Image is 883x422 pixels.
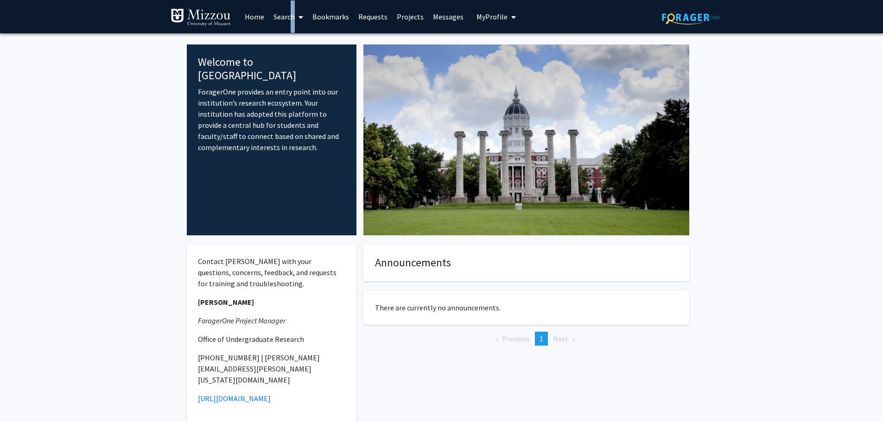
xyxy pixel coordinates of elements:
[428,0,468,33] a: Messages
[7,380,39,415] iframe: Chat
[171,8,231,27] img: University of Missouri Logo
[198,394,271,403] a: [URL][DOMAIN_NAME]
[198,352,346,385] p: [PHONE_NUMBER] | [PERSON_NAME][EMAIL_ADDRESS][PERSON_NAME][US_STATE][DOMAIN_NAME]
[198,334,346,345] p: Office of Undergraduate Research
[553,334,568,343] span: Next
[354,0,392,33] a: Requests
[502,334,530,343] span: Previous
[375,256,678,270] h4: Announcements
[308,0,354,33] a: Bookmarks
[240,0,269,33] a: Home
[540,334,543,343] span: 1
[198,297,254,307] strong: [PERSON_NAME]
[269,0,308,33] a: Search
[363,332,689,346] ul: Pagination
[392,0,428,33] a: Projects
[198,86,346,153] p: ForagerOne provides an entry point into our institution’s research ecosystem. Your institution ha...
[476,12,508,21] span: My Profile
[375,302,678,313] p: There are currently no announcements.
[198,56,346,82] h4: Welcome to [GEOGRAPHIC_DATA]
[363,44,689,235] img: Cover Image
[198,316,286,325] em: ForagerOne Project Manager
[198,256,346,289] p: Contact [PERSON_NAME] with your questions, concerns, feedback, and requests for training and trou...
[662,10,720,25] img: ForagerOne Logo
